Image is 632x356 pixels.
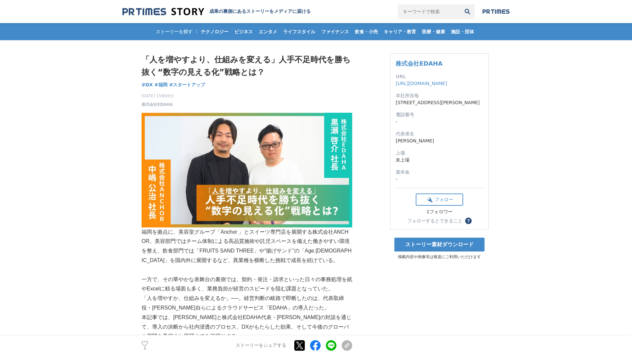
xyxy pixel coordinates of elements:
[232,23,255,40] a: ビジネス
[122,7,204,16] img: 成果の裏側にあるストーリーをメディアに届ける
[396,99,483,106] dd: [STREET_ADDRESS][PERSON_NAME]
[198,29,231,35] span: テクノロジー
[416,209,463,215] div: 1フォロワー
[448,29,477,35] span: 施設・団体
[352,23,381,40] a: 飲食・小売
[142,294,352,313] p: 「人を増やすか、仕組みを変えるか」──。経営判断の岐路で即断したのは、代表取締役・[PERSON_NAME]自らによるクラウドサービス「EDAHA」の導入だった。
[256,23,280,40] a: エンタメ
[483,9,510,14] img: prtimes
[142,313,352,341] p: 本記事では、[PERSON_NAME]と株式会社EDAHA代表・[PERSON_NAME]の対談を通じて、導入の決断から社内浸透のプロセス、DXがもたらした効果、そして今後のグローバル展開を見据...
[169,81,205,88] a: #スタートアップ
[419,23,448,40] a: 医療・健康
[448,23,477,40] a: 施設・団体
[396,176,483,183] dd: -
[398,4,460,19] input: キーワードで検索
[232,29,255,35] span: ビジネス
[319,23,352,40] a: ファイナンス
[465,218,472,224] button: ？
[154,81,168,88] a: #福岡
[142,347,148,350] p: 3
[381,29,419,35] span: キャリア・教育
[154,82,168,88] span: #福岡
[396,137,483,144] dd: [PERSON_NAME]
[416,193,463,206] button: フォロー
[209,9,311,15] h2: 成果の裏側にあるストーリーをメディアに届ける
[396,81,447,86] a: [URL][DOMAIN_NAME]
[466,219,471,223] span: ？
[142,53,352,79] h1: 「人を増やすより、仕組みを変える」人手不足時代を勝ち抜く“数字の見える化”戦略とは？
[352,29,381,35] span: 飲食・小売
[396,111,483,118] dt: 電話番号
[396,118,483,125] dd: -
[142,275,352,294] p: 一方で、その華やかな表舞台の裏側では、契約・発注・請求といった日々の事務処理を紙やExcelに頼る場面も多く、業務負担が経営のスピードを阻む課題となっていた。
[280,23,318,40] a: ライフスタイル
[396,169,483,176] dt: 資本金
[396,60,442,67] a: 株式会社EDAHA
[256,29,280,35] span: エンタメ
[390,254,489,260] p: 掲載内容や画像等は報道にご利用いただけます
[280,29,318,35] span: ライフスタイル
[419,29,448,35] span: 医療・健康
[407,219,462,223] div: フォローするとできること
[381,23,419,40] a: キャリア・教育
[460,4,475,19] button: 検索
[122,7,311,16] a: 成果の裏側にあるストーリーをメディアに届ける 成果の裏側にあるストーリーをメディアに届ける
[319,29,352,35] span: ファイナンス
[142,82,153,88] span: #DX
[396,131,483,137] dt: 代表者名
[396,157,483,163] dd: 未上場
[396,150,483,157] dt: 上場
[142,93,174,99] span: [DATE] 15時00分
[142,81,153,88] a: #DX
[169,82,205,88] span: #スタートアップ
[396,92,483,99] dt: 本社所在地
[142,102,173,107] a: 株式会社EDAHA
[394,238,485,252] a: ストーリー素材ダウンロード
[198,23,231,40] a: テクノロジー
[396,73,483,80] dt: URL
[142,227,352,265] p: 福岡を拠点に、美容室グループ「Anchor 」とスイーツ専門店を展開する株式会社ANCHOR。美容部門ではチーム体制による高品質施術や託児スペースを備えた働きやすい環境を整え、飲食部門では「FR...
[142,113,352,227] img: thumbnail_96881320-a362-11f0-be38-a389c2315d6f.png
[236,343,286,349] p: ストーリーをシェアする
